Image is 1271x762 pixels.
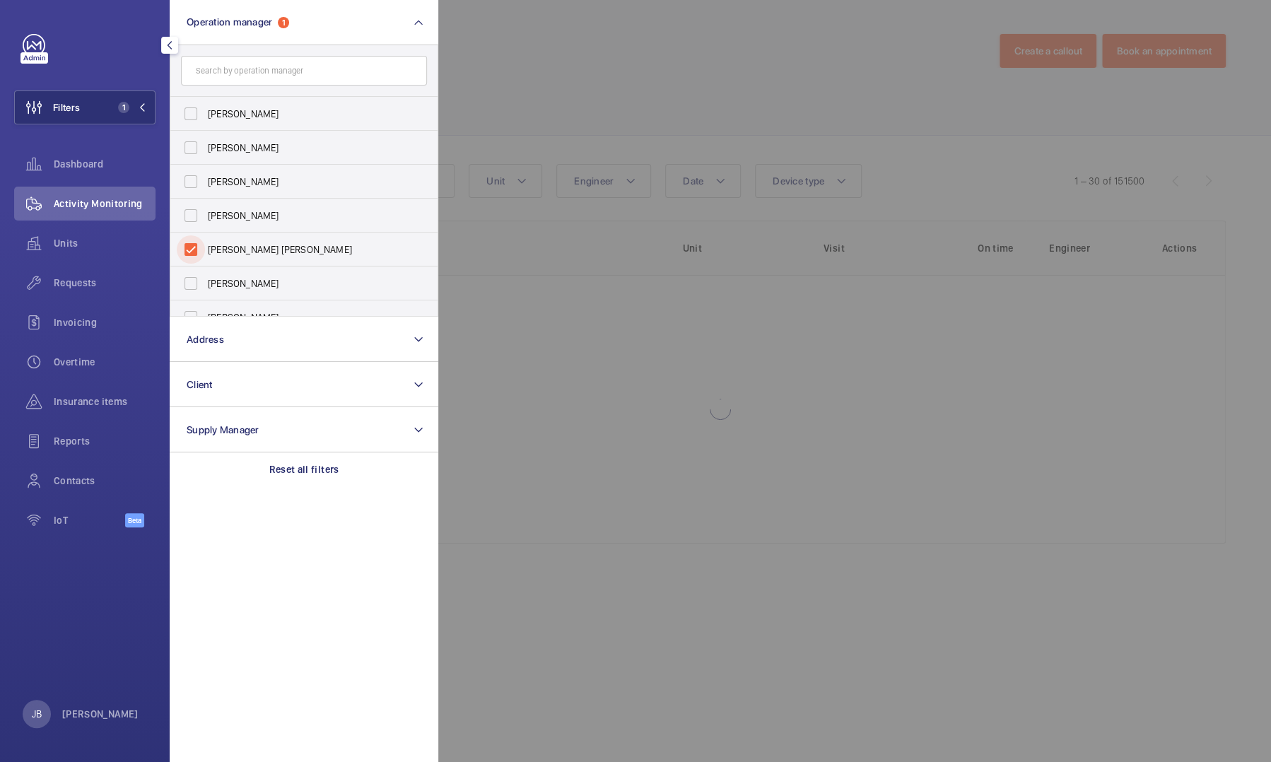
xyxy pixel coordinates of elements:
span: IoT [54,513,125,527]
span: Beta [125,513,144,527]
span: Insurance items [54,394,156,409]
p: JB [32,707,42,721]
span: Requests [54,276,156,290]
span: Activity Monitoring [54,197,156,211]
span: Units [54,236,156,250]
p: [PERSON_NAME] [62,707,139,721]
span: Filters [53,100,80,115]
span: 1 [118,102,129,113]
span: Contacts [54,474,156,488]
span: Invoicing [54,315,156,329]
span: Dashboard [54,157,156,171]
button: Filters1 [14,90,156,124]
span: Reports [54,434,156,448]
span: Overtime [54,355,156,369]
